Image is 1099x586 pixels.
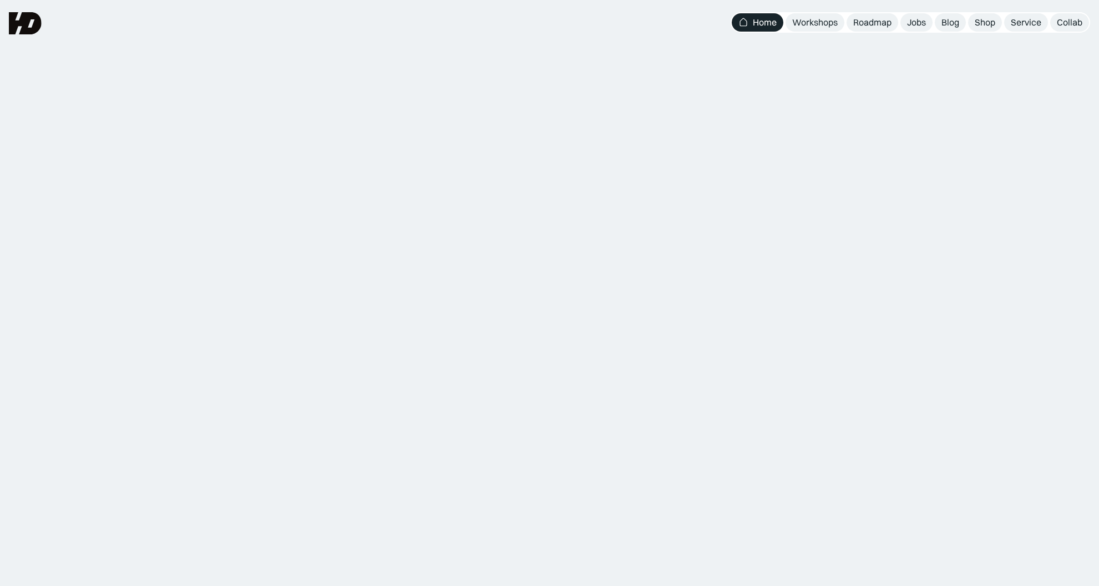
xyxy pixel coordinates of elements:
[792,17,838,28] div: Workshops
[786,13,844,32] a: Workshops
[1011,17,1041,28] div: Service
[1050,13,1089,32] a: Collab
[900,13,933,32] a: Jobs
[732,13,783,32] a: Home
[1057,17,1082,28] div: Collab
[975,17,995,28] div: Shop
[907,17,926,28] div: Jobs
[941,17,959,28] div: Blog
[968,13,1002,32] a: Shop
[1004,13,1048,32] a: Service
[753,17,777,28] div: Home
[847,13,898,32] a: Roadmap
[853,17,892,28] div: Roadmap
[935,13,966,32] a: Blog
